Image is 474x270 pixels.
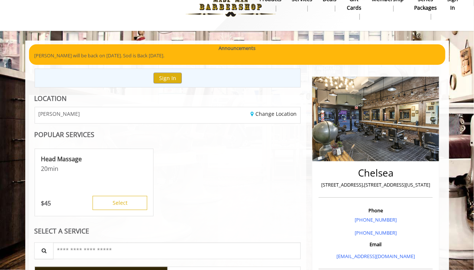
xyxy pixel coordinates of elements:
p: Head Massage [41,155,147,163]
p: 20 [41,165,147,173]
b: Announcements [219,44,255,52]
h2: Chelsea [320,168,431,178]
span: $ [41,199,44,207]
a: [PHONE_NUMBER] [355,229,397,236]
button: Select [93,196,147,210]
h3: Email [320,242,431,247]
h3: Phone [320,208,431,213]
b: POPULAR SERVICES [35,130,95,139]
p: 45 [41,199,51,207]
span: min [48,165,58,173]
a: [EMAIL_ADDRESS][DOMAIN_NAME] [336,253,415,260]
a: Change Location [251,110,297,117]
button: Service Search [34,242,54,259]
b: LOCATION [35,94,67,103]
div: SELECT A SERVICE [35,228,301,235]
a: [PHONE_NUMBER] [355,216,397,223]
button: Sign In [154,73,182,83]
span: [PERSON_NAME] [39,111,80,117]
p: [STREET_ADDRESS],[STREET_ADDRESS][US_STATE] [320,181,431,189]
p: [PERSON_NAME] will be back on [DATE]. Sod is Back [DATE]. [35,52,440,60]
